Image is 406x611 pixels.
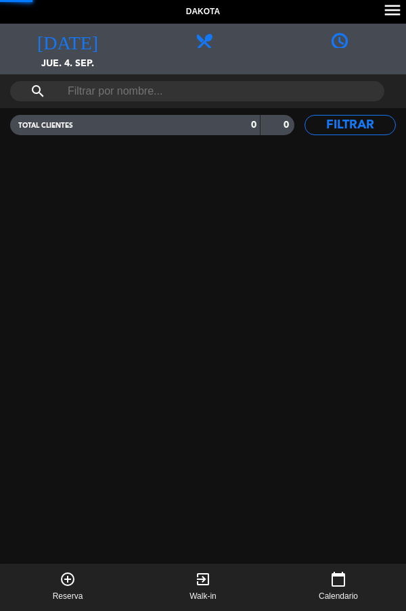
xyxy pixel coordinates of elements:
button: calendar_todayCalendario [271,564,406,611]
span: Dakota [186,5,220,19]
button: Filtrar [304,115,396,135]
strong: 0 [251,120,256,130]
span: Walk-in [189,590,217,604]
strong: 0 [284,120,292,130]
i: [DATE] [37,30,98,49]
input: Filtrar por nombre... [66,81,328,101]
i: exit_to_app [195,571,211,587]
i: add_circle_outline [60,571,76,587]
span: Reserva [53,590,83,604]
i: search [30,83,46,99]
button: exit_to_appWalk-in [135,564,271,611]
i: calendar_today [330,571,346,587]
span: Calendario [319,590,358,604]
span: TOTAL CLIENTES [18,122,73,129]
